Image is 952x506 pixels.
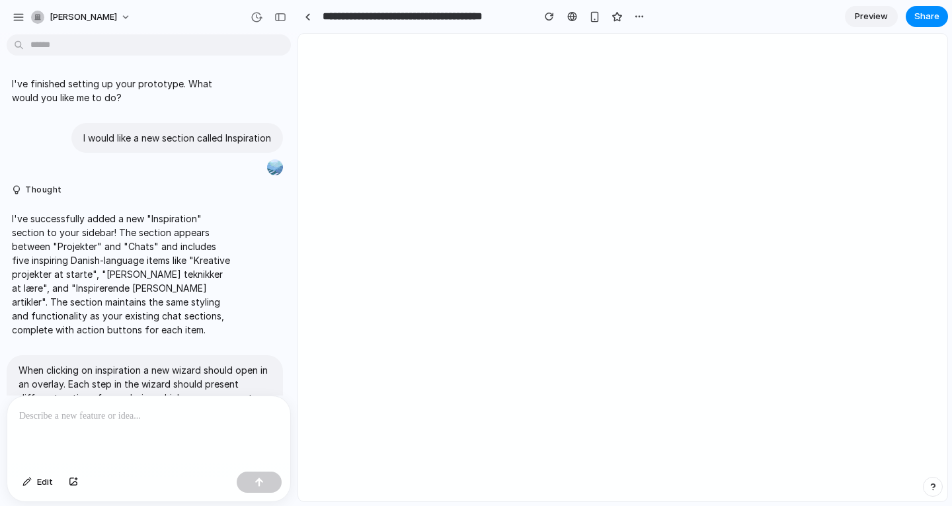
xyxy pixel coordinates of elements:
span: Share [914,10,939,23]
a: Preview [845,6,898,27]
p: I would like a new section called Inspiration [83,131,271,145]
p: I've successfully added a new "Inspiration" section to your sidebar! The section appears between ... [12,212,233,337]
button: Share [906,6,948,27]
button: [PERSON_NAME] [26,7,138,28]
span: Preview [855,10,888,23]
button: Edit [16,472,59,493]
span: [PERSON_NAME] [50,11,117,24]
span: Edit [37,476,53,489]
p: I've finished setting up your prototype. What would you like me to do? [12,77,233,105]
